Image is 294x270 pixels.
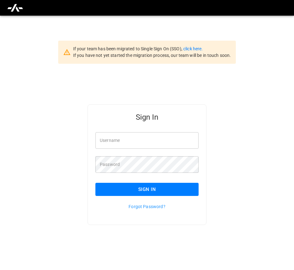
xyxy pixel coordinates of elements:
span: If your team has been migrated to Single Sign On (SSO), [73,46,183,51]
p: Forgot Password? [95,203,199,210]
button: Sign In [95,183,199,196]
img: ampcontrol.io logo [7,2,23,14]
h5: Sign In [95,112,199,122]
span: If you have not yet started the migration process, our team will be in touch soon. [73,53,231,58]
a: click here. [183,46,203,51]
